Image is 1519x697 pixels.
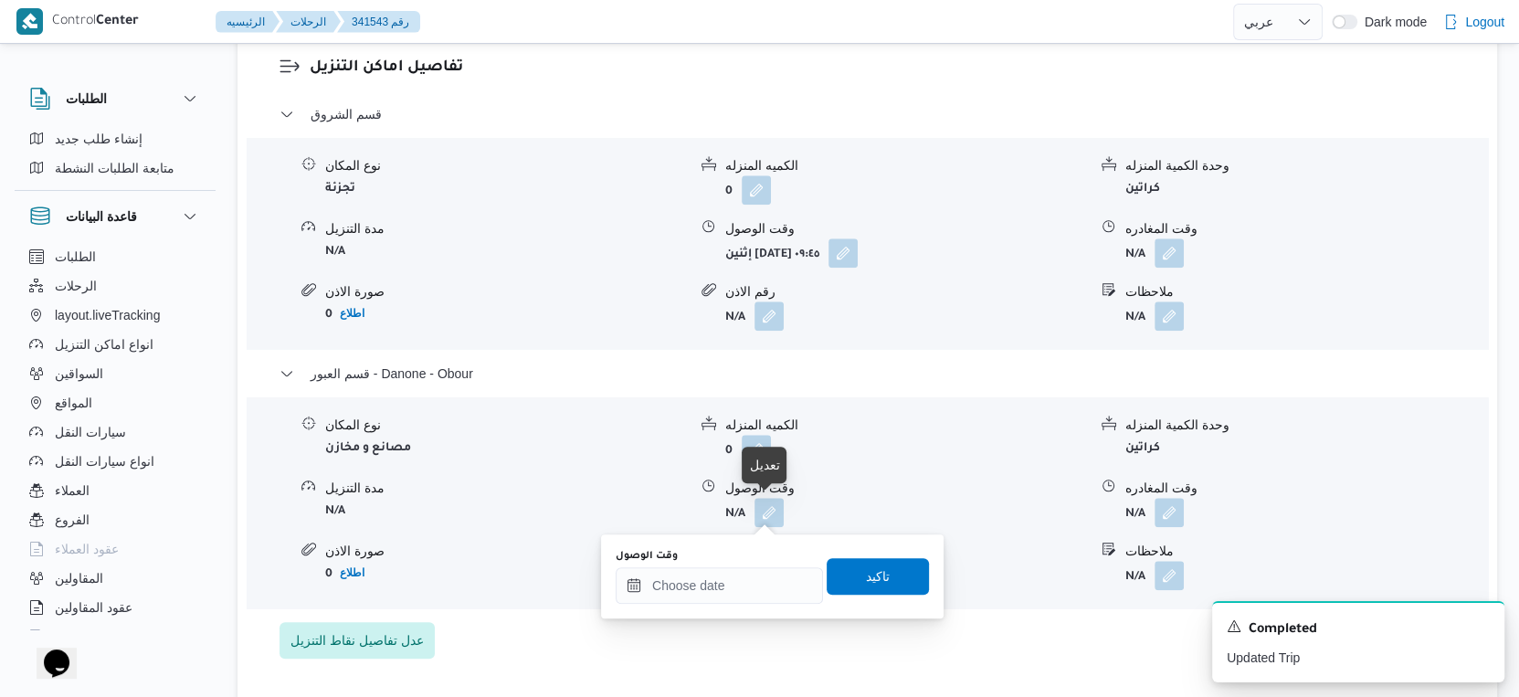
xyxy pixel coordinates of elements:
b: 0 [725,185,733,198]
span: Logout [1465,11,1504,33]
div: الكميه المنزله [725,156,1087,175]
label: وقت الوصول [616,549,678,564]
b: N/A [1125,508,1145,521]
div: وحدة الكمية المنزله [1125,156,1487,175]
button: عدل تفاصيل نقاط التنزيل [280,622,435,659]
button: الرحلات [276,11,341,33]
span: layout.liveTracking [55,304,160,326]
div: وقت الوصول [725,219,1087,238]
button: العملاء [22,476,208,505]
span: عدل تفاصيل نقاط التنزيل [290,629,424,651]
button: عقود المقاولين [22,593,208,622]
b: إثنين [DATE] ٠٩:٤٥ [725,248,819,261]
span: تاكيد [866,565,890,587]
button: قاعدة البيانات [29,206,201,227]
b: N/A [725,508,745,521]
b: Center [96,15,139,29]
span: عقود العملاء [55,538,119,560]
span: متابعة الطلبات النشطة [55,157,174,179]
button: المقاولين [22,564,208,593]
button: انواع سيارات النقل [22,447,208,476]
div: وقت الوصول [725,479,1087,498]
b: اطلاع [340,566,364,579]
div: نوع المكان [325,416,687,435]
span: انواع سيارات النقل [55,450,154,472]
h3: تفاصيل اماكن التنزيل [310,56,1456,80]
b: N/A [325,505,345,518]
b: 0 [725,445,733,458]
div: الطلبات [15,124,216,190]
div: قسم العبور - Danone - Obour [247,397,1488,608]
span: المواقع [55,392,92,414]
div: صورة الاذن [325,282,687,301]
button: سيارات النقل [22,417,208,447]
b: N/A [1125,248,1145,261]
div: ملاحظات [1125,282,1487,301]
b: N/A [1125,571,1145,584]
b: كراتين [1125,183,1160,195]
button: Logout [1436,4,1512,40]
p: Updated Trip [1227,649,1490,668]
b: تجزئة [325,183,355,195]
b: N/A [1125,312,1145,324]
b: اطلاع [340,307,364,320]
div: الكميه المنزله [725,416,1087,435]
button: المواقع [22,388,208,417]
b: مصانع و مخازن [325,442,411,455]
span: عقود المقاولين [55,597,132,618]
iframe: chat widget [18,624,77,679]
span: انواع اماكن التنزيل [55,333,153,355]
input: Press the down key to open a popover containing a calendar. [616,567,823,604]
span: الطلبات [55,246,96,268]
span: Completed [1249,619,1317,641]
div: قسم الشروق [247,138,1488,349]
button: الرحلات [22,271,208,301]
button: عقود العملاء [22,534,208,564]
button: الفروع [22,505,208,534]
div: مدة التنزيل [325,219,687,238]
button: layout.liveTracking [22,301,208,330]
span: إنشاء طلب جديد [55,128,142,150]
button: الرئيسيه [216,11,280,33]
span: Dark mode [1357,15,1427,29]
span: الفروع [55,509,90,531]
button: 341543 رقم [337,11,420,33]
button: اطلاع [332,302,372,324]
img: X8yXhbKr1z7QwAAAABJRU5ErkJggg== [16,8,43,35]
b: كراتين [1125,442,1160,455]
span: المقاولين [55,567,103,589]
button: اطلاع [332,562,372,584]
b: N/A [725,312,745,324]
div: رقم الاذن [725,282,1087,301]
span: العملاء [55,480,90,502]
button: الطلبات [22,242,208,271]
div: مدة التنزيل [325,479,687,498]
span: الرحلات [55,275,97,297]
button: انواع اماكن التنزيل [22,330,208,359]
div: ملاحظات [1125,542,1487,561]
div: قاعدة البيانات [15,242,216,638]
button: الطلبات [29,88,201,110]
div: وقت المغادره [1125,479,1487,498]
button: السواقين [22,359,208,388]
b: 0 [325,309,332,322]
div: نوع المكان [325,156,687,175]
span: قسم العبور - Danone - Obour [311,363,473,385]
button: قسم العبور - Danone - Obour [280,363,1456,385]
h3: الطلبات [66,88,107,110]
button: تاكيد [827,558,929,595]
span: سيارات النقل [55,421,126,443]
b: 0 [325,568,332,581]
span: السواقين [55,363,103,385]
span: اجهزة التليفون [55,626,131,648]
button: إنشاء طلب جديد [22,124,208,153]
div: وحدة الكمية المنزله [1125,416,1487,435]
button: متابعة الطلبات النشطة [22,153,208,183]
div: صورة الاذن [325,542,687,561]
b: N/A [325,246,345,259]
button: اجهزة التليفون [22,622,208,651]
button: قسم الشروق [280,103,1456,125]
div: تعديل [749,454,779,476]
div: وقت المغادره [1125,219,1487,238]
